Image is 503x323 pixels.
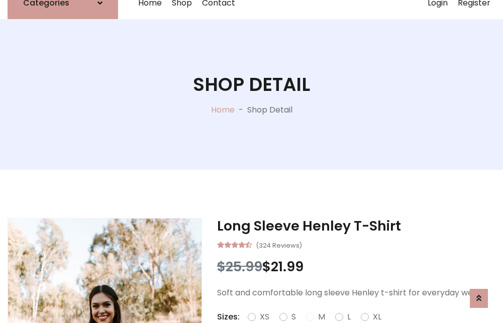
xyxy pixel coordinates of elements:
p: Shop Detail [247,104,292,116]
label: M [318,311,325,323]
label: S [291,311,296,323]
label: XL [373,311,381,323]
h3: $ [217,259,495,275]
h1: Shop Detail [193,73,310,95]
label: L [347,311,351,323]
small: (324 Reviews) [256,239,302,251]
p: - [235,104,247,116]
p: Soft and comfortable long sleeve Henley t-shirt for everyday wear. [217,287,495,299]
h3: Long Sleeve Henley T-Shirt [217,218,495,234]
label: XS [260,311,269,323]
p: Sizes: [217,311,240,323]
span: $25.99 [217,257,262,276]
span: 21.99 [271,257,304,276]
a: Home [211,104,235,116]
